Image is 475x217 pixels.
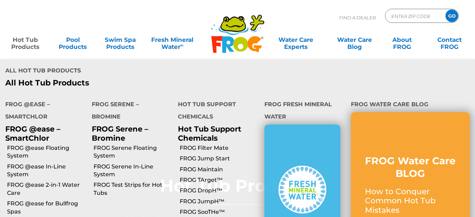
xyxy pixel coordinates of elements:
[7,144,86,160] a: FROG @ease Floating System
[365,187,456,215] p: How to Conquer Common Hot Tub Mistakes
[351,98,470,112] h4: FROG Water Care Blog
[7,200,86,216] a: FROG @ease for Bullfrog Spas
[178,98,254,125] h4: Hot Tub Support Chemicals
[7,33,44,47] a: Hot TubProducts
[180,176,259,184] a: FROG TArget™
[180,155,259,162] a: FROG Jump Start
[445,9,458,22] input: GO
[5,125,81,142] p: FROG @ease – SmartChlor
[149,33,195,47] a: Fresh MineralWater∞
[102,33,139,47] a: Swim SpaProducts
[266,33,326,47] a: Water CareExperts
[5,78,232,88] a: All Hot Tub Products
[180,43,184,48] sup: ∞
[339,9,376,26] p: Find A Dealer
[391,11,438,21] input: Zip Code Form
[180,166,259,173] a: FROG Maintain
[92,125,168,142] p: FROG Serene – Bromine
[264,98,340,125] h4: FROG Fresh Mineral Water
[94,163,173,179] a: FROG Serene In-Line System
[178,125,241,142] a: Hot Tub Support Chemicals
[92,98,168,125] h4: FROG Serene – Bromine
[5,64,232,78] h4: All Hot Tub Products
[94,181,173,197] a: FROG Test Strips for Hot Tubs
[336,33,373,47] a: Water CareBlog
[431,33,468,47] a: ContactFROG
[7,163,86,179] a: FROG @ease In-Line System
[180,187,259,194] a: FROG DropH™
[180,208,259,216] a: FROG SooTHe™
[365,154,456,180] h3: FROG Water Care BLOG
[384,33,421,47] a: AboutFROG
[180,144,259,152] a: FROG Filter Mate
[7,181,86,197] a: FROG @ease 2-in-1 Water Care
[94,144,173,160] a: FROG Serene Floating System
[54,33,91,47] a: PoolProducts
[180,198,259,205] a: FROG JumpH™
[5,98,81,125] h4: FROG @ease – SmartChlor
